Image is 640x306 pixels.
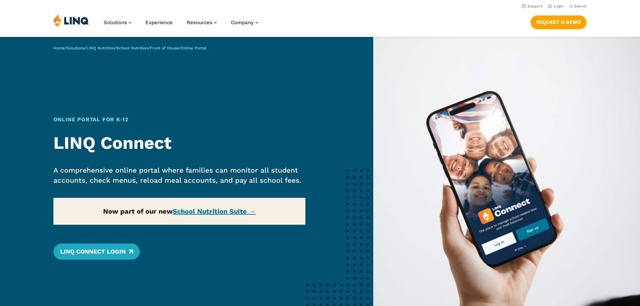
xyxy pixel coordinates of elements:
[67,46,85,50] a: Solutions
[53,46,65,50] a: Home
[53,116,306,124] h1: Online Portal for K‑12
[187,19,212,26] span: Resources
[104,19,127,26] span: Solutions
[53,46,207,50] span: / / / / /
[145,19,173,26] a: Experience
[548,4,564,8] a: Login
[187,19,217,26] a: Resources
[530,15,587,29] a: Request a Demo
[231,19,258,26] a: Company
[173,207,256,215] a: School Nutrition Suite →
[181,46,207,50] span: Online Portal
[104,19,131,26] a: Solutions
[231,19,254,26] span: Company
[53,244,140,260] a: LINQ Connect Login
[574,4,587,8] span: Search
[116,46,148,50] a: School Nutrition
[522,4,543,8] a: Support
[53,165,306,185] p: A comprehensive online portal where families can monitor all student accounts, check menus, reloa...
[104,14,258,36] nav: Primary Navigation
[103,207,256,215] strong: Now part of our new
[569,4,587,9] button: Open Search Bar
[53,133,172,153] strong: LINQ Connect
[53,14,89,27] img: LINQ | K‑12 Software
[150,46,179,50] a: Front of House
[86,46,115,50] a: LINQ Nutrition
[530,14,587,29] nav: Button Navigation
